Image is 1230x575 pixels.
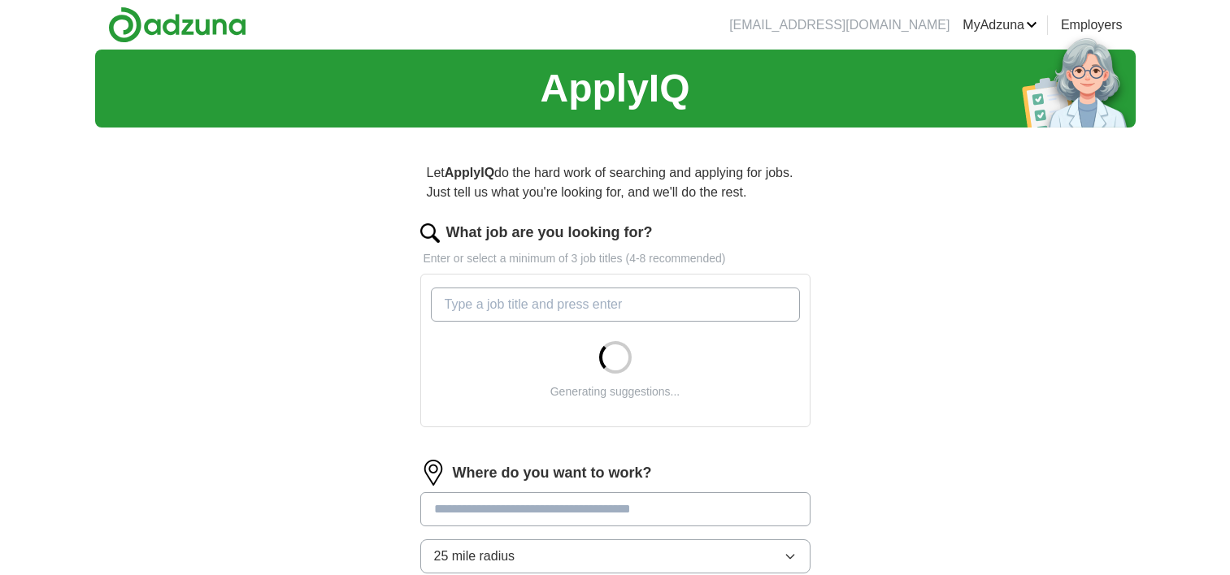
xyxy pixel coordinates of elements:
button: 25 mile radius [420,539,811,573]
a: Employers [1061,15,1123,35]
a: MyAdzuna [963,15,1037,35]
strong: ApplyIQ [445,166,494,179]
p: Enter or select a minimum of 3 job titles (4-8 recommended) [420,250,811,267]
label: Where do you want to work? [453,462,652,484]
input: Type a job title and press enter [431,287,800,322]
div: Generating suggestions... [550,383,680,400]
h1: ApplyIQ [540,59,689,118]
span: 25 mile radius [434,547,515,566]
li: [EMAIL_ADDRESS][DOMAIN_NAME] [729,15,950,35]
img: location.png [420,460,446,486]
label: What job are you looking for? [446,222,653,244]
img: Adzuna logo [108,6,246,43]
p: Let do the hard work of searching and applying for jobs. Just tell us what you're looking for, an... [420,157,811,209]
img: search.png [420,223,440,243]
